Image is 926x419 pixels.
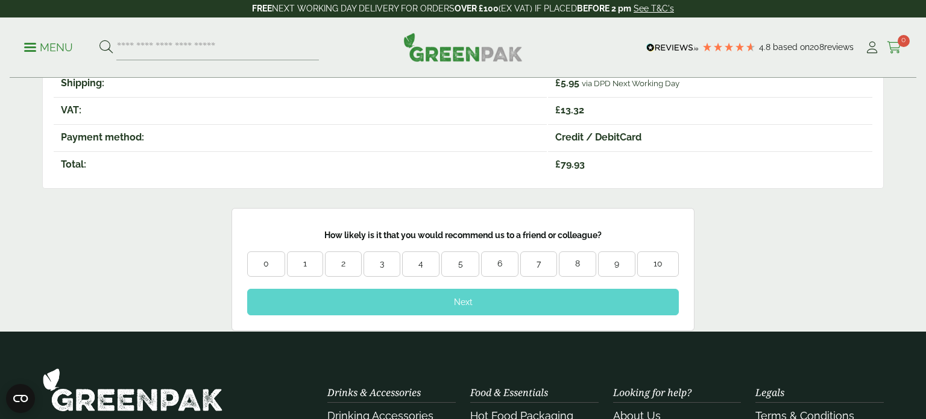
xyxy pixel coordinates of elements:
[555,104,561,116] span: £
[42,368,223,412] img: GreenPak Supplies
[773,42,810,52] span: Based on
[898,35,910,47] span: 0
[555,159,585,170] span: 79.93
[865,42,880,54] i: My Account
[555,77,579,89] span: 5.95
[6,384,35,413] button: Open CMP widget
[555,104,584,116] span: 13.32
[54,151,547,177] th: Total:
[252,4,272,13] strong: FREE
[634,4,674,13] a: See T&C's
[326,258,361,270] div: 2
[403,33,523,61] img: GreenPak Supplies
[403,258,439,270] div: 4
[887,42,902,54] i: Cart
[247,289,679,315] div: Next
[54,70,547,96] th: Shipping:
[442,258,478,270] div: 5
[555,77,561,89] span: £
[24,40,73,55] p: Menu
[482,258,518,270] div: 6
[702,42,756,52] div: 4.79 Stars
[887,39,902,57] a: 0
[555,159,561,170] span: £
[455,4,499,13] strong: OVER £100
[548,124,872,150] td: Credit / DebitCard
[364,258,400,270] div: 3
[577,4,631,13] strong: BEFORE 2 pm
[559,258,596,270] div: 8
[521,258,556,270] div: 7
[288,258,323,270] div: 1
[810,42,824,52] span: 208
[248,258,285,270] div: 0
[638,258,678,270] div: 10
[599,258,635,270] div: 9
[54,97,547,123] th: VAT:
[24,40,73,52] a: Menu
[646,43,699,52] img: REVIEWS.io
[582,78,679,88] small: via DPD Next Working Day
[759,42,773,52] span: 4.8
[824,42,854,52] span: reviews
[54,124,547,150] th: Payment method:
